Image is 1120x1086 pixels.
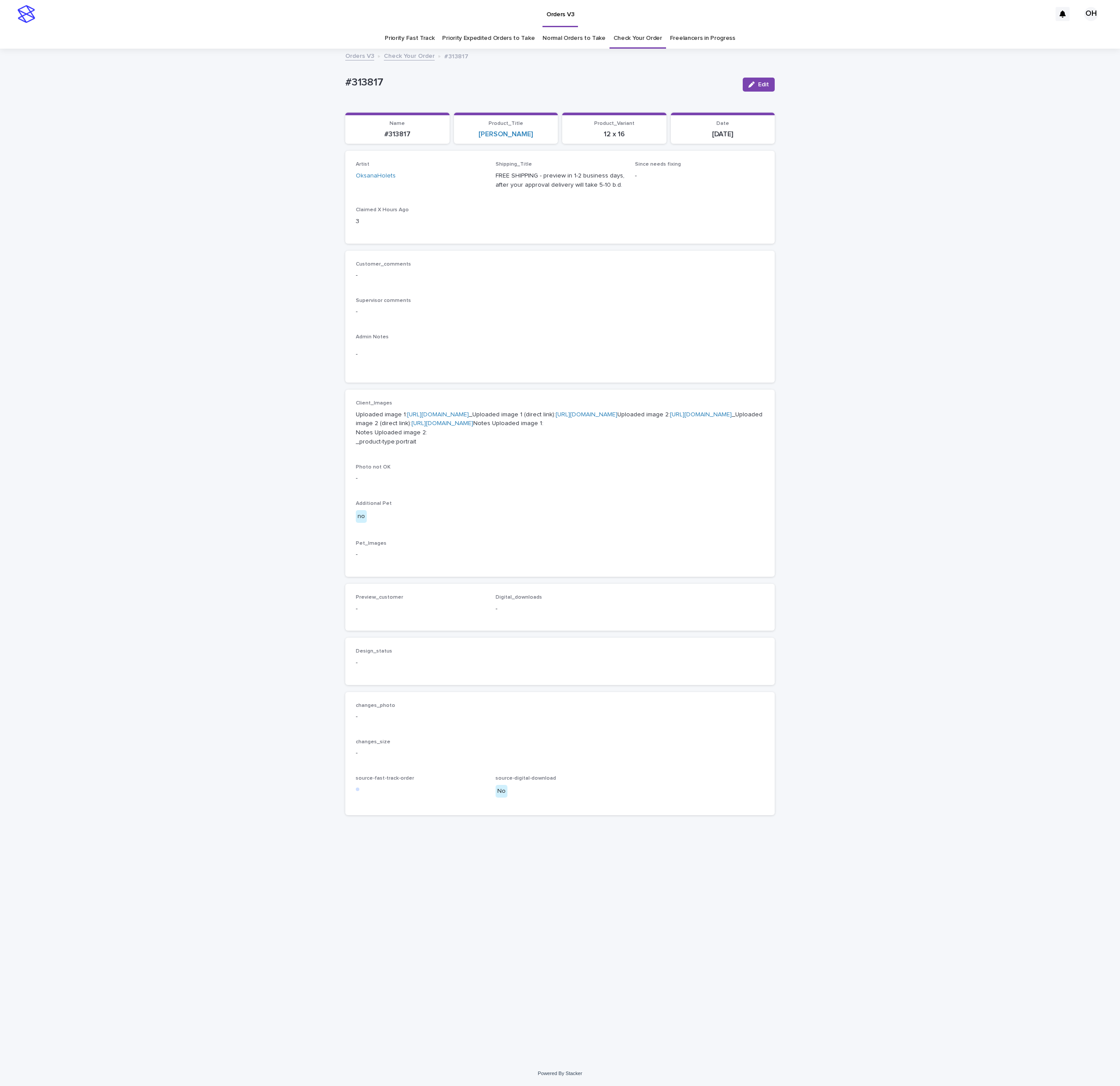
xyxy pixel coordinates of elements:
span: changes_size [356,739,390,745]
span: Pet_Images [356,541,386,546]
p: - [496,604,625,614]
div: no [356,510,367,523]
a: [URL][DOMAIN_NAME] [407,412,469,418]
span: source-fast-track-order [356,776,414,781]
span: Photo not OK [356,465,390,470]
div: OH [1084,7,1098,21]
p: #313817 [351,130,444,138]
a: Powered By Stacker [538,1071,582,1076]
span: Product_Variant [594,121,634,126]
button: Edit [743,78,775,92]
p: - [356,550,764,559]
p: - [356,350,764,359]
span: Product_Title [489,121,523,126]
p: - [356,474,764,483]
p: - [356,307,764,316]
span: Since needs fixing [635,162,681,167]
span: Shipping_Title [496,162,532,167]
span: Client_Images [356,401,392,406]
a: [URL][DOMAIN_NAME] [411,420,473,426]
a: Freelancers in Progress [670,28,735,49]
span: Design_status [356,649,392,654]
span: Name [390,121,405,126]
span: Edit [758,82,769,88]
img: stacker-logo-s-only.png [18,5,35,23]
p: FREE SHIPPING - preview in 1-2 business days, after your approval delivery will take 5-10 b.d. [496,171,625,190]
a: Priority Fast Track [385,28,434,49]
span: source-digital-download [496,776,556,781]
a: [URL][DOMAIN_NAME] [556,412,617,418]
span: Artist [356,162,369,167]
a: OksanaHolets [356,171,396,181]
span: Customer_comments [356,262,411,267]
span: Claimed X Hours Ago [356,207,409,213]
p: - [356,271,764,280]
span: changes_photo [356,703,395,708]
span: Digital_downloads [496,595,542,600]
p: - [356,604,485,614]
p: #313817 [444,51,468,60]
p: 3 [356,217,485,226]
div: No [496,785,507,798]
p: - [356,658,485,667]
span: Supervisor comments [356,298,411,303]
p: Uploaded image 1: _Uploaded image 1 (direct link): Uploaded image 2: _Uploaded image 2 (direct li... [356,410,764,447]
p: - [635,171,764,181]
a: [URL][DOMAIN_NAME] [670,412,732,418]
a: Check Your Order [384,50,435,60]
a: [PERSON_NAME] [478,130,533,138]
p: [DATE] [676,130,770,138]
a: Normal Orders to Take [542,28,606,49]
span: Additional Pet [356,501,392,506]
a: Priority Expedited Orders to Take [442,28,535,49]
span: Preview_customer [356,595,403,600]
p: 12 x 16 [567,130,661,138]
a: Check Your Order [613,28,662,49]
p: #313817 [345,76,736,89]
span: Admin Notes [356,334,389,340]
p: - [356,749,764,758]
span: Date [716,121,729,126]
p: - [356,712,764,721]
a: Orders V3 [345,50,374,60]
